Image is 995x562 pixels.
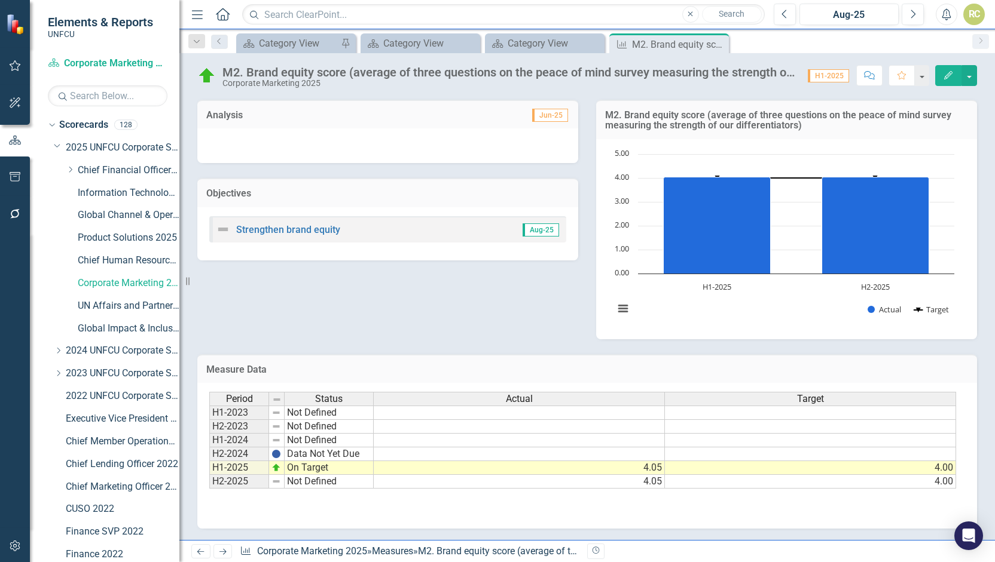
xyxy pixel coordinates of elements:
a: Chief Financial Officer 2025 [78,164,179,177]
h3: M2. Brand equity score (average of three questions on the peace of mind survey measuring the stre... [605,110,968,131]
span: Jun-25 [532,109,568,122]
img: 8DAGhfEEPCf229AAAAAElFTkSuQmCC [271,422,281,431]
a: Executive Vice President 2022 [66,412,179,426]
a: Strengthen brand equity [236,224,340,235]
button: Show Actual [868,304,901,315]
img: 8DAGhfEEPCf229AAAAAElFTkSuQmCC [271,435,281,445]
img: 8DAGhfEEPCf229AAAAAElFTkSuQmCC [271,408,281,417]
small: UNFCU [48,29,153,39]
td: Not Defined [285,475,374,489]
td: Not Defined [285,434,374,447]
td: H2-2024 [209,447,269,461]
td: On Target [285,461,374,475]
div: Category View [259,36,338,51]
a: 2024 UNFCU Corporate Scorecard [66,344,179,358]
div: Aug-25 [804,8,895,22]
img: On Target [197,66,216,85]
button: View chart menu, Chart [615,300,631,317]
div: Category View [508,36,602,51]
a: Product Solutions 2025 [78,231,179,245]
g: Target, series 2 of 2. Line with 2 data points. [715,176,878,180]
text: 5.00 [615,148,629,158]
h3: Analysis [206,110,386,121]
img: zOikAAAAAElFTkSuQmCC [271,463,281,472]
a: Information Technology & Security 2025 [78,186,179,200]
td: H1-2025 [209,461,269,475]
span: Elements & Reports [48,15,153,29]
a: Corporate Marketing 2025 [78,277,179,290]
h3: Objectives [206,188,569,199]
a: Chief Marketing Officer 2022 [66,480,179,494]
td: H1-2023 [209,406,269,420]
td: Not Defined [285,406,374,420]
a: Chief Lending Officer 2022 [66,457,179,471]
a: Global Impact & Inclusion 2025 [78,322,179,336]
div: Category View [383,36,477,51]
div: Chart. Highcharts interactive chart. [608,148,965,327]
a: Scorecards [59,118,108,132]
g: Actual, series 1 of 2. Bar series with 2 bars. [664,177,929,274]
span: Target [797,394,824,404]
a: Global Channel & Operations 2025 [78,208,179,222]
a: Chief Human Resources Officer 2025 [78,254,179,268]
path: H2-2025, 4.05. Actual. [822,177,929,274]
text: 0.00 [615,267,629,278]
text: H1-2025 [703,281,731,292]
text: 2.00 [615,219,629,230]
a: 2022 UNFCU Corporate Scorecard [66,389,179,403]
span: Period [226,394,253,404]
div: 128 [114,120,138,130]
div: Corporate Marketing 2025 [222,79,796,88]
img: Not Defined [216,222,230,237]
td: Not Defined [285,420,374,434]
img: BgCOk07PiH71IgAAAABJRU5ErkJggg== [271,449,281,459]
td: H2-2025 [209,475,269,489]
text: 1.00 [615,243,629,254]
h3: Measure Data [206,364,968,375]
div: M2. Brand equity score (average of three questions on the peace of mind survey measuring the stre... [418,545,947,557]
td: 4.05 [374,475,665,489]
text: H2-2025 [861,281,890,292]
svg: Interactive chart [608,148,960,327]
td: 4.05 [374,461,665,475]
button: RC [963,4,985,25]
td: Data Not Yet Due [285,447,374,461]
div: M2. Brand equity score (average of three questions on the peace of mind survey measuring the stre... [222,66,796,79]
text: 3.00 [615,195,629,206]
td: 4.00 [665,475,956,489]
td: H1-2024 [209,434,269,447]
a: Measures [372,545,413,557]
a: 2025 UNFCU Corporate Scorecard [66,141,179,155]
input: Search ClearPoint... [242,4,765,25]
img: 8DAGhfEEPCf229AAAAAElFTkSuQmCC [272,395,282,404]
div: » » [240,545,578,558]
path: H2-2025, 4. Target. [873,176,878,180]
span: H1-2025 [808,69,849,82]
path: H1-2025, 4.05. Actual. [664,177,771,274]
a: Corporate Marketing 2025 [48,57,167,70]
div: Open Intercom Messenger [954,521,983,550]
img: 8DAGhfEEPCf229AAAAAElFTkSuQmCC [271,477,281,486]
span: Actual [506,394,533,404]
a: Chief Member Operations Officer 2022 [66,435,179,449]
a: CUSO 2022 [66,502,179,516]
a: Category View [239,36,338,51]
a: Finance 2022 [66,548,179,561]
img: ClearPoint Strategy [6,13,27,34]
a: Corporate Marketing 2025 [257,545,367,557]
a: Finance SVP 2022 [66,525,179,539]
a: 2023 UNFCU Corporate Scorecard [66,367,179,380]
td: H2-2023 [209,420,269,434]
input: Search Below... [48,85,167,106]
button: Show Target [914,304,949,315]
a: Category View [488,36,602,51]
button: Search [702,6,762,23]
a: UN Affairs and Partnerships 2025 [78,299,179,313]
div: M2. Brand equity score (average of three questions on the peace of mind survey measuring the stre... [632,37,726,52]
text: 4.00 [615,171,629,182]
span: Search [719,9,744,19]
span: Aug-25 [523,223,559,237]
button: Aug-25 [799,4,899,25]
path: H1-2025, 4. Target. [715,176,720,180]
